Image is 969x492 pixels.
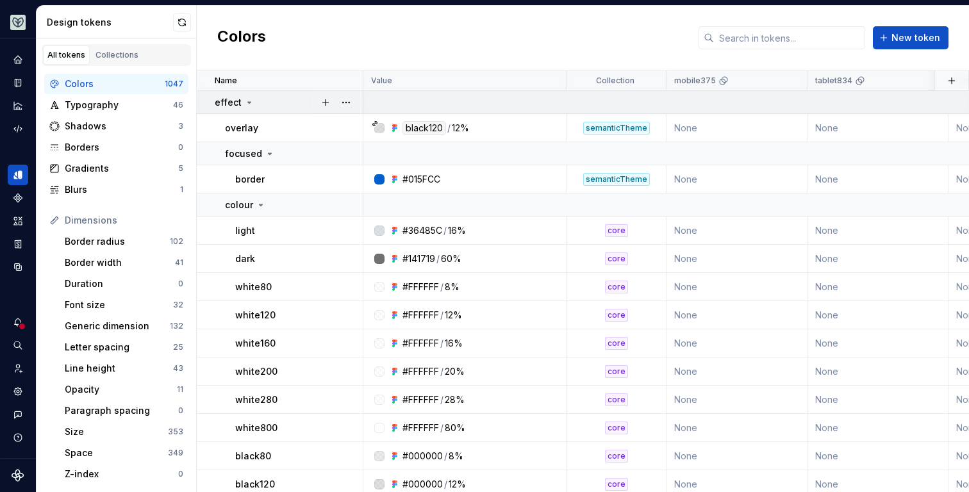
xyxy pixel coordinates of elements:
[583,122,650,135] div: semanticTheme
[178,406,183,416] div: 0
[217,26,266,49] h2: Colors
[8,335,28,356] div: Search ⌘K
[178,279,183,289] div: 0
[402,309,439,322] div: #FFFFFF
[65,78,165,90] div: Colors
[441,252,461,265] div: 60%
[371,76,392,86] p: Value
[65,447,168,459] div: Space
[605,478,628,491] div: core
[170,321,183,331] div: 132
[235,393,277,406] p: white280
[605,224,628,237] div: core
[44,95,188,115] a: Typography46
[8,72,28,93] a: Documentation
[235,337,276,350] p: white160
[65,425,168,438] div: Size
[8,404,28,425] div: Contact support
[215,76,237,86] p: Name
[605,281,628,293] div: core
[173,100,183,110] div: 46
[440,309,443,322] div: /
[65,214,183,227] div: Dimensions
[180,184,183,195] div: 1
[8,165,28,185] div: Design tokens
[65,183,180,196] div: Blurs
[402,252,435,265] div: #141719
[667,329,808,357] td: None
[8,312,28,332] button: Notifications
[235,281,272,293] p: white80
[667,442,808,470] td: None
[445,365,465,378] div: 20%
[667,114,808,142] td: None
[815,76,852,86] p: tablet834
[445,309,462,322] div: 12%
[235,422,277,434] p: white800
[60,231,188,252] a: Border radius102
[65,277,178,290] div: Duration
[173,300,183,310] div: 32
[44,116,188,136] a: Shadows3
[177,384,183,395] div: 11
[445,422,465,434] div: 80%
[449,450,463,463] div: 8%
[235,450,271,463] p: black80
[452,121,469,135] div: 12%
[12,469,24,482] a: Supernova Logo
[8,257,28,277] div: Data sources
[667,165,808,193] td: None
[440,281,443,293] div: /
[667,217,808,245] td: None
[605,337,628,350] div: core
[808,273,948,301] td: None
[65,383,177,396] div: Opacity
[667,301,808,329] td: None
[8,358,28,379] div: Invite team
[808,414,948,442] td: None
[445,393,465,406] div: 28%
[605,309,628,322] div: core
[808,386,948,414] td: None
[402,478,443,491] div: #000000
[173,363,183,373] div: 43
[714,26,865,49] input: Search in tokens...
[808,301,948,329] td: None
[8,211,28,231] div: Assets
[8,95,28,116] div: Analytics
[449,478,466,491] div: 12%
[60,316,188,336] a: Generic dimension132
[44,179,188,200] a: Blurs1
[808,165,948,193] td: None
[436,252,440,265] div: /
[605,393,628,406] div: core
[667,357,808,386] td: None
[178,469,183,479] div: 0
[444,450,447,463] div: /
[8,119,28,139] div: Code automation
[173,342,183,352] div: 25
[95,50,138,60] div: Collections
[8,188,28,208] div: Components
[168,427,183,437] div: 353
[225,199,253,211] p: colour
[445,337,463,350] div: 16%
[440,337,443,350] div: /
[808,442,948,470] td: None
[808,245,948,273] td: None
[402,224,442,237] div: #36485C
[65,256,175,269] div: Border width
[402,121,446,135] div: black120
[667,386,808,414] td: None
[873,26,948,49] button: New token
[8,234,28,254] div: Storybook stories
[65,468,178,480] div: Z-index
[667,245,808,273] td: None
[215,96,242,109] p: effect
[44,74,188,94] a: Colors1047
[8,49,28,70] a: Home
[444,478,447,491] div: /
